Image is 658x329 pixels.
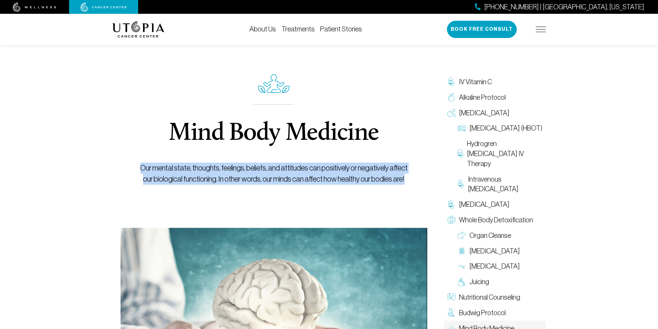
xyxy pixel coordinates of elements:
button: Book Free Consult [447,21,517,38]
img: Intravenous Ozone Therapy [458,180,465,188]
a: Treatments [282,25,315,33]
span: [MEDICAL_DATA] (HBOT) [469,123,542,133]
img: Colon Therapy [458,247,466,255]
a: [MEDICAL_DATA] [454,259,546,274]
p: Our mental state, thoughts, feelings, beliefs, and attitudes can positively or negatively affect ... [136,163,411,185]
img: Nutritional Counseling [447,293,456,301]
a: Whole Body Detoxification [444,212,546,228]
a: Alkaline Protocol [444,90,546,105]
img: Lymphatic Massage [458,262,466,271]
span: Nutritional Counseling [459,292,520,302]
img: Juicing [458,278,466,286]
a: [MEDICAL_DATA] (HBOT) [454,120,546,136]
a: Intravenous [MEDICAL_DATA] [454,172,546,197]
a: [MEDICAL_DATA] [454,243,546,259]
span: [PHONE_NUMBER] | [GEOGRAPHIC_DATA], [US_STATE] [484,2,644,12]
img: Alkaline Protocol [447,93,456,101]
img: icon [258,74,289,93]
span: [MEDICAL_DATA] [469,261,520,271]
img: Whole Body Detoxification [447,216,456,224]
a: [MEDICAL_DATA] [444,105,546,121]
span: IV Vitamin C [459,77,492,87]
a: Patient Stories [320,25,362,33]
img: Hyperbaric Oxygen Therapy (HBOT) [458,124,466,133]
a: Organ Cleanse [454,228,546,243]
a: [PHONE_NUMBER] | [GEOGRAPHIC_DATA], [US_STATE] [475,2,644,12]
a: Budwig Protocol [444,305,546,321]
img: logo [112,21,164,38]
a: About Us [249,25,276,33]
a: [MEDICAL_DATA] [444,197,546,212]
a: Juicing [454,274,546,290]
h1: Mind Body Medicine [169,121,379,146]
span: Organ Cleanse [469,231,511,241]
span: Hydrogren [MEDICAL_DATA] IV Therapy [467,139,543,168]
span: Intravenous [MEDICAL_DATA] [468,174,542,194]
img: cancer center [80,2,127,12]
img: Hydrogren Peroxide IV Therapy [458,149,464,158]
img: Budwig Protocol [447,309,456,317]
a: Nutritional Counseling [444,290,546,305]
a: IV Vitamin C [444,74,546,90]
a: Hydrogren [MEDICAL_DATA] IV Therapy [454,136,546,171]
span: Alkaline Protocol [459,93,506,103]
span: [MEDICAL_DATA] [459,108,509,118]
span: [MEDICAL_DATA] [469,246,520,256]
img: Chelation Therapy [447,201,456,209]
img: wellness [13,2,56,12]
img: Organ Cleanse [458,231,466,240]
img: icon-hamburger [536,27,546,32]
span: [MEDICAL_DATA] [459,200,509,210]
span: Whole Body Detoxification [459,215,533,225]
span: Budwig Protocol [459,308,506,318]
span: Juicing [469,277,489,287]
img: Oxygen Therapy [447,109,456,117]
img: IV Vitamin C [447,78,456,86]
